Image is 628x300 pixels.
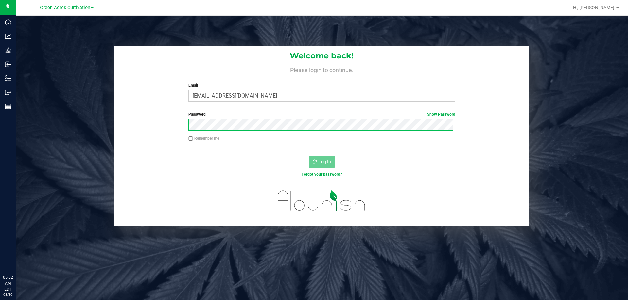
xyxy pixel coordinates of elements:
[309,156,335,168] button: Log In
[573,5,616,10] span: Hi, [PERSON_NAME]!
[302,172,342,177] a: Forgot your password?
[5,61,11,68] inline-svg: Inbound
[3,292,13,297] p: 08/20
[114,52,529,60] h1: Welcome back!
[188,136,193,141] input: Remember me
[114,65,529,73] h4: Please login to continue.
[5,47,11,54] inline-svg: Grow
[427,112,455,117] a: Show Password
[5,19,11,25] inline-svg: Dashboard
[318,159,331,164] span: Log In
[188,82,455,88] label: Email
[5,75,11,82] inline-svg: Inventory
[5,89,11,96] inline-svg: Outbound
[3,275,13,292] p: 05:02 AM EDT
[270,184,374,217] img: flourish_logo.svg
[40,5,90,10] span: Green Acres Cultivation
[5,33,11,39] inline-svg: Analytics
[188,112,206,117] span: Password
[5,103,11,110] inline-svg: Reports
[188,135,219,141] label: Remember me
